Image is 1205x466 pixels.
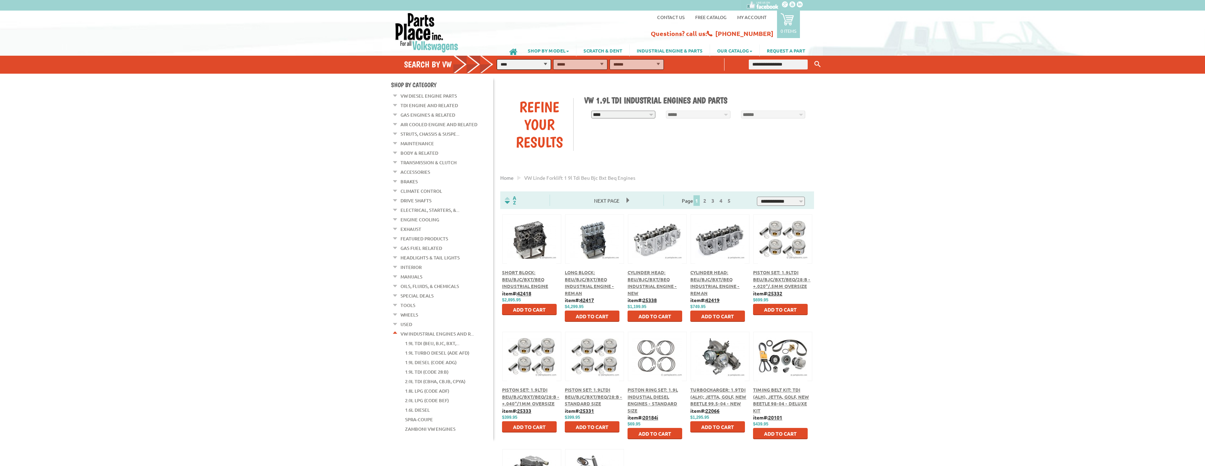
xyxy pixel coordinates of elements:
[737,14,766,20] a: My Account
[405,339,459,348] a: 1.9L TDI (BEU, BJC, BXT,...
[710,197,716,204] a: 3
[503,196,518,204] img: Sort by Sales Rank
[400,206,459,215] a: Electrical, Starters, &...
[726,197,732,204] a: 5
[753,414,782,421] b: item#:
[400,272,422,281] a: Manuals
[565,407,594,414] b: item#:
[405,348,469,357] a: 1.9L Turbo Diesel (ADE AFD)
[400,301,415,310] a: Tools
[565,269,614,296] a: Long Block: BEU/BJC/BXT/BEQ Industrial Engine - Reman
[521,44,576,56] a: SHOP BY MODEL
[576,424,608,430] span: Add to Cart
[400,120,477,129] a: Air Cooled Engine and Related
[768,290,782,296] u: 25332
[400,215,439,224] a: Engine Cooling
[394,12,459,53] img: Parts Place Inc!
[690,304,705,309] span: $749.95
[400,129,459,139] a: Struts, Chassis & Suspe...
[405,386,449,396] a: 1.8L LPG (Code ADF)
[400,186,442,196] a: Climate Control
[812,59,823,70] button: Keyword Search
[584,95,809,105] h1: VW 1.9L TDI Industrial Engines and Parts
[705,407,720,414] u: 22066
[565,297,594,303] b: item#:
[690,415,709,420] span: $1,295.95
[587,197,626,204] a: Next Page
[405,424,455,434] a: Zamboni VW Engines
[400,167,430,177] a: Accessories
[753,269,811,289] a: Piston Set: 1.9LTDI BEU/BJC/BXT/BEQ/28:B - +.020"/.5mm Oversize
[764,306,797,313] span: Add to Cart
[502,415,517,420] span: $399.95
[643,414,658,421] u: 20184i
[753,422,768,427] span: $439.95
[753,298,768,302] span: $699.95
[400,282,459,291] a: Oils, Fluids, & Chemicals
[628,311,682,322] button: Add to Cart
[400,234,448,243] a: Featured Products
[781,28,796,34] p: 0 items
[690,297,720,303] b: item#:
[690,269,740,296] span: Cylinder Head: BEU/BJC/BXT/BEQ Industrial Engine - Reman
[628,387,678,413] a: Piston Ring Set: 1.9L Industial Diesel Engines - Standard Size
[576,313,608,319] span: Add to Cart
[580,297,594,303] u: 42417
[500,174,514,181] a: Home
[502,290,531,296] b: item#:
[502,387,559,406] a: Piston Set: 1.9LTDI BEU/BJC/BXT/BEQ/28:B - +.040"/1mm Oversize
[638,430,671,437] span: Add to Cart
[764,430,797,437] span: Add to Cart
[405,396,449,405] a: 2.0L LPG (Code BEF)
[710,44,759,56] a: OUR CATALOG
[405,377,465,386] a: 2.0L TDI (CBHA, CBJB, CPYA)
[400,158,457,167] a: Transmission & Clutch
[701,313,734,319] span: Add to Cart
[628,414,658,421] b: item#:
[400,253,460,262] a: Headlights & Tail Lights
[565,311,619,322] button: Add to Cart
[502,269,548,289] a: Short Block: BEU/BJC/BXT/BEQ Industrial Engine
[405,415,433,424] a: Spra-Coupe
[690,387,746,406] a: Turbocharger: 1.9TDI (ALH); Jetta, Golf, New Beetle 99.5-04 - New
[705,297,720,303] u: 42419
[400,110,455,119] a: Gas Engines & Related
[502,407,531,414] b: item#:
[701,424,734,430] span: Add to Cart
[628,269,677,296] a: Cylinder Head: BEU/BJC/BXT/BEQ Industrial Engine - New
[690,407,720,414] b: item#:
[695,14,727,20] a: Free Catalog
[400,225,421,234] a: Exhaust
[404,59,501,69] h4: Search by VW
[630,44,710,56] a: INDUSTRIAL ENGINE & PARTS
[400,263,422,272] a: Interior
[400,244,442,253] a: Gas Fuel Related
[517,290,531,296] u: 42418
[628,304,646,309] span: $1,199.95
[628,428,682,439] button: Add to Cart
[753,387,809,413] a: Timing Belt Kit: TDI (ALH), Jetta, Golf, New Beetle 98-04 - Deluxe Kit
[777,11,800,38] a: 0 items
[628,422,641,427] span: $69.95
[400,310,418,319] a: Wheels
[513,306,546,313] span: Add to Cart
[502,421,557,433] button: Add to Cart
[524,174,635,181] span: VW linde forklift 1 9l tdi beu bjc bxt beq engines
[565,304,583,309] span: $4,299.95
[565,415,580,420] span: $399.95
[400,148,438,158] a: Body & Related
[565,387,622,406] a: Piston Set: 1.9LTDI BEU/BJC/BXT/BEQ/28:B - Standard Size
[400,177,418,186] a: Brakes
[405,405,430,415] a: 1.6L Diesel
[400,139,434,148] a: Maintenance
[405,367,448,376] a: 1.9L TDI (Code 28:B)
[400,329,474,338] a: VW Industrial Engines and R...
[502,304,557,315] button: Add to Cart
[690,421,745,433] button: Add to Cart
